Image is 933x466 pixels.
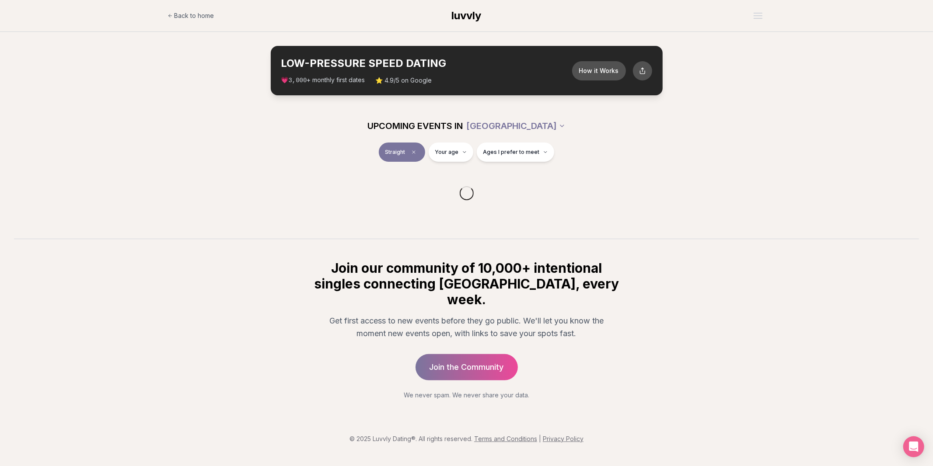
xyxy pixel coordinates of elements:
[543,435,584,442] a: Privacy Policy
[452,9,482,22] span: luvvly
[320,314,614,340] p: Get first access to new events before they go public. We'll let you know the moment new events op...
[435,149,458,156] span: Your age
[483,149,539,156] span: Ages I prefer to meet
[281,56,572,70] h2: LOW-PRESSURE SPEED DATING
[452,9,482,23] a: luvvly
[572,61,626,80] button: How it Works
[175,11,214,20] span: Back to home
[385,149,405,156] span: Straight
[313,391,621,400] p: We never spam. We never share your data.
[429,143,473,162] button: Your age
[367,120,463,132] span: UPCOMING EVENTS IN
[376,76,432,85] span: ⭐ 4.9/5 on Google
[281,76,365,85] span: 💗 + monthly first dates
[750,9,766,22] button: Open menu
[416,354,518,380] a: Join the Community
[477,143,554,162] button: Ages I prefer to meet
[7,435,926,443] p: © 2025 Luvvly Dating®. All rights reserved.
[168,7,214,24] a: Back to home
[313,260,621,307] h2: Join our community of 10,000+ intentional singles connecting [GEOGRAPHIC_DATA], every week.
[289,77,307,84] span: 3,000
[474,435,537,442] a: Terms and Conditions
[539,435,541,442] span: |
[409,147,419,157] span: Clear event type filter
[466,116,566,136] button: [GEOGRAPHIC_DATA]
[379,143,425,162] button: StraightClear event type filter
[903,436,924,457] div: Open Intercom Messenger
